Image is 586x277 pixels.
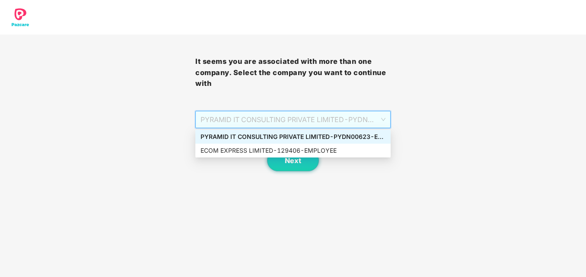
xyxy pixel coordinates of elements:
[201,111,385,128] span: PYRAMID IT CONSULTING PRIVATE LIMITED - PYDN00623 - EMPLOYEE
[201,146,385,155] div: ECOM EXPRESS LIMITED - 129406 - EMPLOYEE
[195,56,391,89] h3: It seems you are associated with more than one company. Select the company you want to continue with
[201,132,385,142] div: PYRAMID IT CONSULTING PRIVATE LIMITED - PYDN00623 - EMPLOYEE
[285,157,301,165] span: Next
[267,150,319,171] button: Next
